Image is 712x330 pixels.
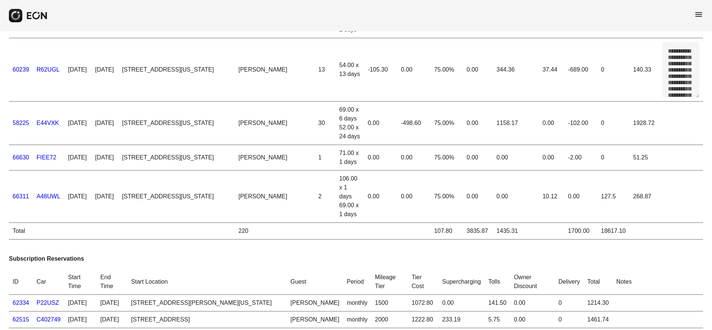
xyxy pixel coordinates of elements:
[629,38,658,102] td: 140.33
[13,154,29,161] a: 66630
[339,201,360,219] div: 69.00 x 1 days
[92,145,119,171] td: [DATE]
[510,295,555,311] td: 0.00
[485,295,510,311] td: 141.50
[584,295,613,311] td: 1214.30
[92,38,119,102] td: [DATE]
[339,61,360,79] div: 54.00 x 13 days
[584,311,613,328] td: 1461.74
[339,123,360,141] div: 52.00 x 24 days
[597,102,630,145] td: 0
[64,102,91,145] td: [DATE]
[485,311,510,328] td: 5.75
[287,269,343,295] th: Guest
[128,295,287,311] td: [STREET_ADDRESS][PERSON_NAME][US_STATE]
[597,171,630,223] td: 127.5
[613,269,703,295] th: Notes
[397,145,431,171] td: 0.00
[408,269,439,295] th: Tier Cost
[539,145,564,171] td: 0.00
[235,223,314,240] td: 220
[371,269,408,295] th: Mileage Tier
[92,102,119,145] td: [DATE]
[629,171,658,223] td: 268.87
[64,269,96,295] th: Start Time
[118,145,235,171] td: [STREET_ADDRESS][US_STATE]
[343,311,371,328] td: monthly
[37,193,60,199] a: A48UWL
[339,174,360,201] div: 106.00 x 1 days
[629,102,658,145] td: 1928.72
[629,145,658,171] td: 51.25
[364,38,397,102] td: -105.30
[463,38,492,102] td: 0.00
[555,311,584,328] td: 0
[64,38,91,102] td: [DATE]
[118,102,235,145] td: [STREET_ADDRESS][US_STATE]
[33,269,65,295] th: Car
[431,102,463,145] td: 75.00%
[235,171,314,223] td: [PERSON_NAME]
[37,316,61,323] a: C402749
[493,102,539,145] td: 1158.17
[13,120,29,126] a: 58225
[96,311,127,328] td: [DATE]
[564,145,597,171] td: -2.00
[235,102,314,145] td: [PERSON_NAME]
[539,102,564,145] td: 0.00
[339,149,360,166] div: 71.00 x 1 days
[694,10,703,19] span: menu
[287,311,343,328] td: [PERSON_NAME]
[408,295,439,311] td: 1072.80
[564,102,597,145] td: -102.00
[96,295,127,311] td: [DATE]
[439,269,485,295] th: Supercharging
[235,38,314,102] td: [PERSON_NAME]
[64,311,96,328] td: [DATE]
[13,66,29,73] a: 60239
[431,38,463,102] td: 75.00%
[13,316,29,323] a: 62515
[314,38,335,102] td: 13
[343,269,371,295] th: Period
[9,269,33,295] th: ID
[539,171,564,223] td: 10.12
[343,295,371,311] td: monthly
[564,223,597,240] td: 1700.00
[397,171,431,223] td: 0.00
[463,223,492,240] td: 3835.87
[128,311,287,328] td: [STREET_ADDRESS]
[431,145,463,171] td: 75.00%
[439,311,485,328] td: 233.19
[493,38,539,102] td: 344.36
[118,171,235,223] td: [STREET_ADDRESS][US_STATE]
[287,295,343,311] td: [PERSON_NAME]
[13,193,29,199] a: 66311
[555,269,584,295] th: Delivery
[235,145,314,171] td: [PERSON_NAME]
[597,145,630,171] td: 0
[485,269,510,295] th: Tolls
[37,120,59,126] a: E44VXK
[64,145,91,171] td: [DATE]
[493,223,539,240] td: 1435.31
[364,102,397,145] td: 0.00
[371,311,408,328] td: 2000
[597,38,630,102] td: 0
[128,269,287,295] th: Start Location
[314,171,335,223] td: 2
[555,295,584,311] td: 0
[92,171,119,223] td: [DATE]
[64,171,91,223] td: [DATE]
[371,295,408,311] td: 1500
[463,102,492,145] td: 0.00
[339,105,360,123] div: 69.00 x 6 days
[408,311,439,328] td: 1222.80
[510,269,555,295] th: Owner Discount
[314,145,335,171] td: 1
[397,38,431,102] td: 0.00
[463,145,492,171] td: 0.00
[364,145,397,171] td: 0.00
[118,38,235,102] td: [STREET_ADDRESS][US_STATE]
[13,300,29,306] a: 62334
